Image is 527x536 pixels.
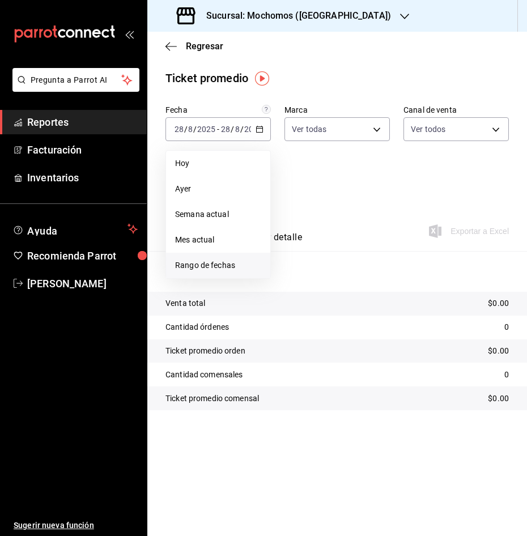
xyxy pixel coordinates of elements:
svg: Información delimitada a máximo 62 días. [262,105,271,114]
input: ---- [244,125,263,134]
span: / [231,125,234,134]
input: -- [188,125,193,134]
span: Hoy [175,158,261,169]
span: / [193,125,197,134]
label: Fecha [165,106,271,114]
button: open_drawer_menu [125,29,134,39]
span: Sugerir nueva función [14,520,138,531]
span: Pregunta a Parrot AI [31,74,122,86]
input: ---- [197,125,216,134]
p: Ticket promedio orden [165,345,245,357]
span: [PERSON_NAME] [27,276,138,291]
span: Ver todos [411,124,445,135]
span: / [240,125,244,134]
p: Ticket promedio comensal [165,393,259,405]
button: Pregunta a Parrot AI [12,68,139,92]
img: Tooltip marker [255,71,269,86]
a: Pregunta a Parrot AI [8,82,139,94]
span: Rango de fechas [175,260,261,271]
p: $0.00 [488,297,509,309]
p: 0 [504,369,509,381]
h3: Sucursal: Mochomos ([GEOGRAPHIC_DATA]) [197,9,391,23]
input: -- [235,125,240,134]
span: Mes actual [175,234,261,246]
span: Semana actual [175,209,261,220]
input: -- [220,125,231,134]
label: Marca [284,106,390,114]
p: Cantidad comensales [165,369,243,381]
span: Ayer [175,183,261,195]
span: / [184,125,188,134]
p: $0.00 [488,393,509,405]
span: Regresar [186,41,223,52]
p: Resumen [165,265,509,278]
p: Cantidad órdenes [165,321,229,333]
span: Inventarios [27,170,138,185]
label: Canal de venta [403,106,509,114]
span: - [217,125,219,134]
button: Regresar [165,41,223,52]
span: Ver todas [292,124,326,135]
p: Venta total [165,297,205,309]
div: Ticket promedio [165,70,248,87]
p: $0.00 [488,345,509,357]
input: -- [174,125,184,134]
span: Reportes [27,114,138,130]
button: Ver detalle [257,232,302,251]
p: 0 [504,321,509,333]
span: Recomienda Parrot [27,248,138,263]
span: Ayuda [27,222,123,236]
span: Facturación [27,142,138,158]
